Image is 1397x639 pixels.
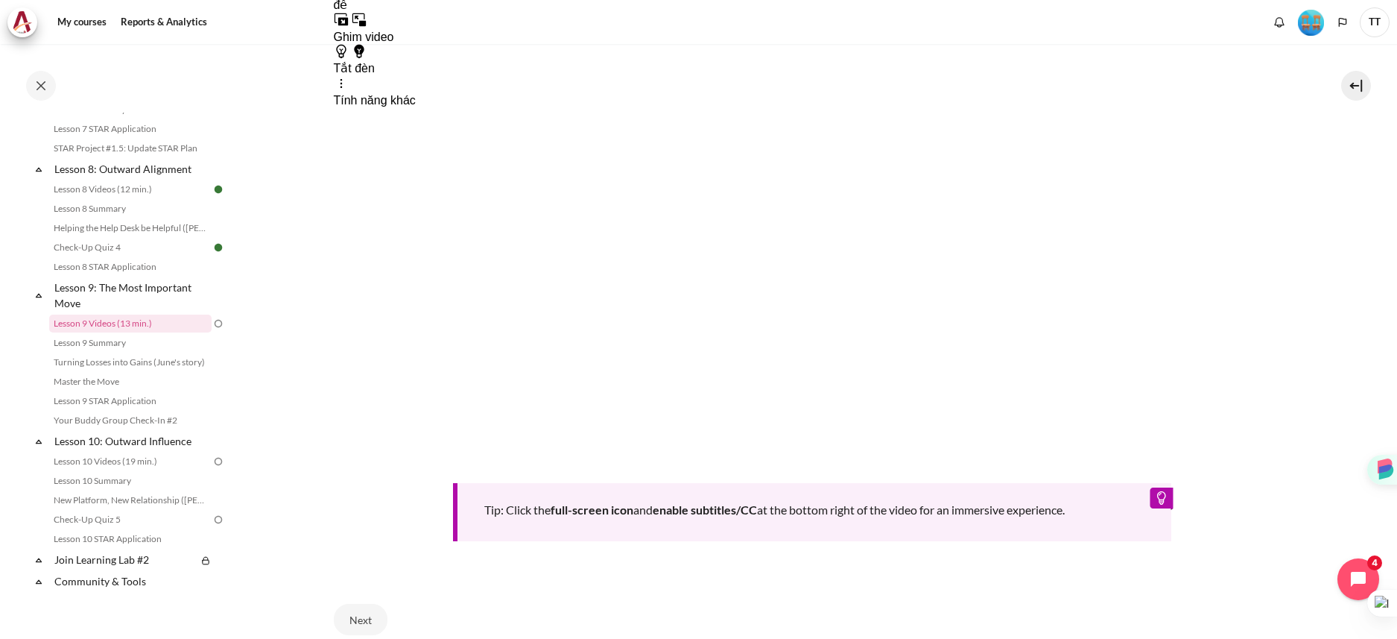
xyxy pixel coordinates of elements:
[49,453,212,470] a: Lesson 10 Videos (19 min.)
[1331,11,1354,34] button: Languages
[1298,10,1324,36] img: Level #4
[212,455,225,468] img: To do
[31,162,46,177] span: Collapse
[212,241,225,254] img: Done
[212,183,225,196] img: Done
[1298,8,1324,36] div: Level #4
[212,513,225,526] img: To do
[212,317,225,330] img: To do
[31,434,46,449] span: Collapse
[52,7,112,37] a: My courses
[49,392,212,410] a: Lesson 9 STAR Application
[31,574,46,589] span: Collapse
[653,503,757,517] b: enable subtitles/CC
[49,412,212,429] a: Your Buddy Group Check-In #2
[49,472,212,490] a: Lesson 10 Summary
[49,258,212,276] a: Lesson 8 STAR Application
[334,604,387,635] button: Next
[49,491,212,509] a: New Platform, New Relationship ([PERSON_NAME]'s Story)
[49,593,212,611] a: Community Board
[49,315,212,333] a: Lesson 9 Videos (13 min.)
[1292,8,1330,36] a: Level #4
[31,288,46,303] span: Collapse
[52,277,212,313] a: Lesson 9: The Most Important Move
[1268,11,1290,34] div: Show notification window with no new notifications
[551,503,633,517] b: full-screen icon
[49,511,212,529] a: Check-Up Quiz 5
[52,159,212,179] a: Lesson 8: Outward Alignment
[49,219,212,237] a: Helping the Help Desk be Helpful ([PERSON_NAME]'s Story)
[49,373,212,391] a: Master the Move
[49,139,212,157] a: STAR Project #1.5: Update STAR Plan
[52,550,197,570] a: Join Learning Lab #2
[49,239,212,256] a: Check-Up Quiz 4
[49,120,212,138] a: Lesson 7 STAR Application
[1360,7,1390,37] span: TT
[52,431,212,451] a: Lesson 10: Outward Influence
[49,353,212,371] a: Turning Losses into Gains (June's story)
[52,571,212,591] a: Community & Tools
[12,11,33,34] img: Architeck
[49,200,212,218] a: Lesson 8 Summary
[115,7,212,37] a: Reports & Analytics
[49,180,212,198] a: Lesson 8 Videos (12 min.)
[49,334,212,352] a: Lesson 9 Summary
[453,483,1171,541] div: Tip: Click the and at the bottom right of the video for an immersive experience.
[1360,7,1390,37] a: User menu
[49,530,212,548] a: Lesson 10 STAR Application
[31,553,46,567] span: Collapse
[7,7,45,37] a: Architeck Architeck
